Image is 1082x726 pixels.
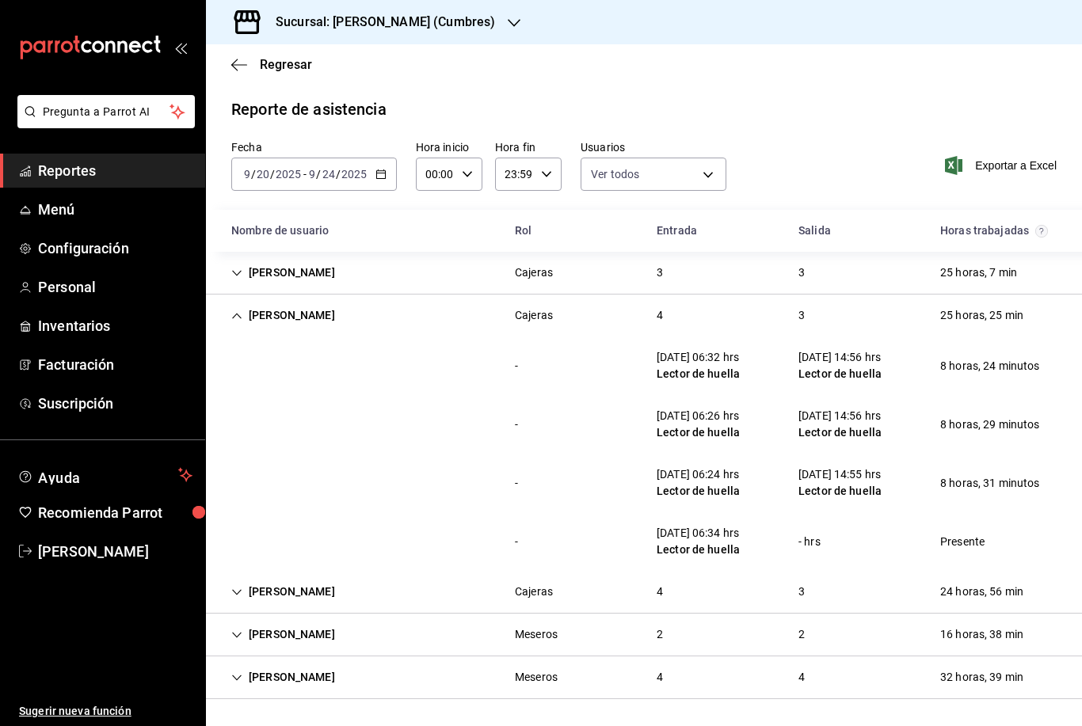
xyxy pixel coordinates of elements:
div: - [515,534,518,550]
button: Pregunta a Parrot AI [17,95,195,128]
input: -- [322,168,336,181]
div: [DATE] 14:56 hrs [798,408,882,424]
div: Cell [928,352,1053,381]
div: Row [206,252,1082,295]
div: Cell [219,535,244,548]
div: Cell [928,577,1036,606]
div: Cell [644,620,676,649]
span: / [316,168,321,181]
div: Cell [219,620,348,649]
label: Usuarios [581,142,726,153]
div: Cell [928,620,1036,649]
div: Cell [219,663,348,692]
div: Row [206,336,1082,395]
div: Lector de huella [798,424,882,441]
input: -- [308,168,316,181]
div: Cell [928,301,1036,330]
div: HeadCell [644,216,786,245]
span: Pregunta a Parrot AI [43,104,170,120]
div: Cell [502,620,570,649]
div: [DATE] 06:24 hrs [657,466,740,483]
div: Meseros [515,626,558,643]
div: Row [206,656,1082,699]
div: Cell [928,469,1053,498]
button: Regresar [231,57,312,72]
div: Cell [928,410,1053,439]
div: Cell [786,577,817,606]
div: Cell [786,301,817,330]
input: -- [256,168,270,181]
label: Hora inicio [416,142,482,153]
span: / [336,168,341,181]
div: HeadCell [786,216,928,245]
div: Meseros [515,669,558,686]
span: Inventarios [38,315,192,336]
div: Cell [502,352,531,381]
span: Sugerir nueva función [19,703,192,720]
div: Cell [219,577,348,606]
div: Cell [786,258,817,287]
span: Ayuda [38,466,172,485]
div: Cell [502,663,570,692]
div: HeadCell [502,216,644,245]
h3: Sucursal: [PERSON_NAME] (Cumbres) [263,13,495,32]
div: Cell [644,460,752,506]
button: open_drawer_menu [174,41,187,54]
div: Lector de huella [657,424,740,441]
span: / [270,168,275,181]
div: Row [206,395,1082,454]
div: Lector de huella [798,483,882,500]
span: Personal [38,276,192,298]
input: ---- [275,168,302,181]
span: Reportes [38,160,192,181]
div: Cell [644,577,676,606]
span: Recomienda Parrot [38,502,192,523]
div: Row [206,512,1082,571]
div: Cell [219,258,348,287]
a: Pregunta a Parrot AI [11,115,195,131]
div: Cell [219,418,244,431]
div: Cell [928,258,1030,287]
span: Facturación [38,354,192,375]
div: Cell [502,577,566,606]
div: Cell [644,343,752,389]
button: Exportar a Excel [948,156,1057,175]
div: Cell [644,301,676,330]
span: - [303,168,307,181]
div: Row [206,295,1082,336]
div: - hrs [798,534,821,550]
div: Cell [219,301,348,330]
div: Cell [502,469,531,498]
label: Fecha [231,142,397,153]
div: Reporte de asistencia [231,97,387,121]
div: Lector de huella [798,366,882,382]
input: -- [243,168,251,181]
svg: El total de horas trabajadas por usuario es el resultado de la suma redondeada del registro de ho... [1035,225,1048,238]
div: - [515,475,518,492]
div: Cell [219,359,244,372]
div: [DATE] 14:56 hrs [798,349,882,366]
input: ---- [341,168,368,181]
div: [DATE] 06:34 hrs [657,525,740,542]
div: Cell [644,258,676,287]
span: Suscripción [38,393,192,414]
span: Regresar [260,57,312,72]
label: Hora fin [495,142,562,153]
span: / [251,168,256,181]
div: Cell [928,527,997,557]
div: Cajeras [515,583,553,600]
div: Lector de huella [657,542,740,558]
div: Cell [502,527,531,557]
div: Cell [786,663,817,692]
div: [DATE] 06:32 hrs [657,349,740,366]
div: - [515,416,518,433]
div: Cell [502,410,531,439]
div: Cajeras [515,264,553,281]
div: [DATE] 14:55 hrs [798,466,882,483]
div: - [515,358,518,374]
div: Cell [786,401,894,447]
span: [PERSON_NAME] [38,541,192,562]
div: Head [206,210,1082,252]
div: Lector de huella [657,366,740,382]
